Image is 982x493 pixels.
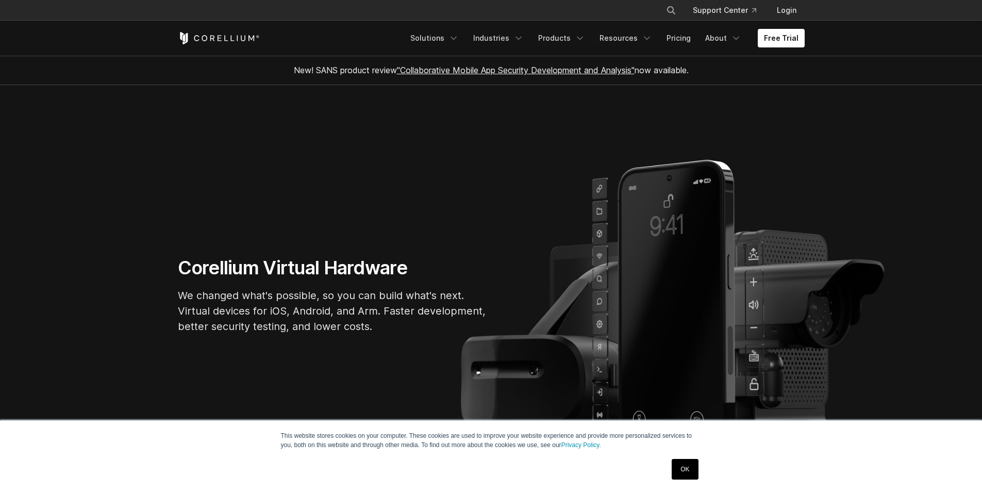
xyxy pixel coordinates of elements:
span: New! SANS product review now available. [294,65,689,75]
a: Industries [467,29,530,47]
p: We changed what's possible, so you can build what's next. Virtual devices for iOS, Android, and A... [178,288,487,334]
a: Pricing [660,29,697,47]
a: About [699,29,747,47]
a: OK [672,459,698,480]
a: Resources [593,29,658,47]
p: This website stores cookies on your computer. These cookies are used to improve your website expe... [281,431,702,450]
a: Support Center [685,1,764,20]
a: Products [532,29,591,47]
a: "Collaborative Mobile App Security Development and Analysis" [397,65,635,75]
h1: Corellium Virtual Hardware [178,256,487,280]
a: Privacy Policy. [561,441,601,449]
div: Navigation Menu [404,29,805,47]
div: Navigation Menu [654,1,805,20]
a: Free Trial [758,29,805,47]
button: Search [662,1,680,20]
a: Login [769,1,805,20]
a: Solutions [404,29,465,47]
a: Corellium Home [178,32,260,44]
